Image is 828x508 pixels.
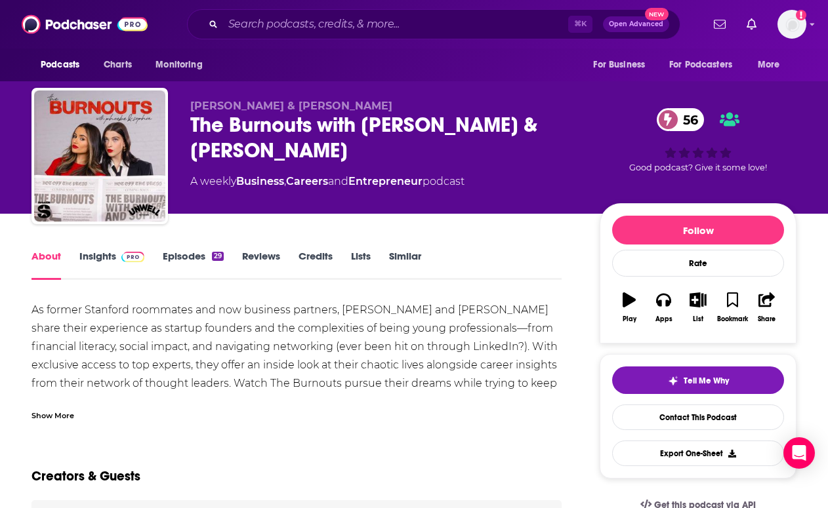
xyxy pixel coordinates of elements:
button: Show profile menu [777,10,806,39]
div: Share [758,315,776,323]
button: Open AdvancedNew [603,16,669,32]
button: Play [612,284,646,331]
span: Good podcast? Give it some love! [629,163,767,172]
span: Podcasts [41,56,79,74]
button: tell me why sparkleTell Me Why [612,366,784,394]
span: Open Advanced [609,21,663,28]
span: For Podcasters [669,56,732,74]
h2: Creators & Guests [31,468,140,484]
div: Play [623,315,636,323]
a: 56 [657,108,705,131]
span: Monitoring [155,56,202,74]
span: , [284,175,286,187]
div: As former Stanford roommates and now business partners, [PERSON_NAME] and [PERSON_NAME] share the... [31,301,562,411]
button: List [681,284,715,331]
a: Similar [389,250,421,280]
button: Follow [612,216,784,244]
a: Entrepreneur [348,175,423,187]
svg: Add a profile image [796,10,806,20]
a: About [31,250,61,280]
a: Show notifications dropdown [741,13,762,35]
a: Lists [351,250,371,280]
button: open menu [584,52,661,77]
div: Search podcasts, credits, & more... [187,9,680,39]
span: and [328,175,348,187]
div: Apps [655,315,673,323]
span: ⌘ K [568,16,592,33]
div: 56Good podcast? Give it some love! [600,100,797,181]
a: Credits [299,250,333,280]
div: List [693,315,703,323]
button: Export One-Sheet [612,440,784,466]
div: Open Intercom Messenger [783,437,815,469]
span: 56 [670,108,705,131]
div: Bookmark [717,315,748,323]
span: New [645,8,669,20]
div: A weekly podcast [190,174,465,189]
div: 29 [212,252,224,261]
span: [PERSON_NAME] & [PERSON_NAME] [190,100,392,112]
div: Rate [612,250,784,277]
span: Tell Me Why [684,376,729,386]
img: tell me why sparkle [668,376,678,386]
img: Podchaser Pro [121,252,144,262]
img: Podchaser - Follow, Share and Rate Podcasts [22,12,148,37]
button: open menu [661,52,751,77]
span: Logged in as alignPR [777,10,806,39]
a: Business [236,175,284,187]
span: Charts [104,56,132,74]
a: Show notifications dropdown [709,13,731,35]
a: Charts [95,52,140,77]
a: Careers [286,175,328,187]
a: Contact This Podcast [612,404,784,430]
button: Bookmark [715,284,749,331]
button: Apps [646,284,680,331]
span: More [758,56,780,74]
a: InsightsPodchaser Pro [79,250,144,280]
a: Episodes29 [163,250,224,280]
button: open menu [146,52,219,77]
button: Share [750,284,784,331]
img: The Burnouts with Phoebe & Sophia [34,90,165,222]
input: Search podcasts, credits, & more... [223,14,568,35]
button: open menu [31,52,96,77]
a: Reviews [242,250,280,280]
img: User Profile [777,10,806,39]
span: For Business [593,56,645,74]
button: open menu [749,52,797,77]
